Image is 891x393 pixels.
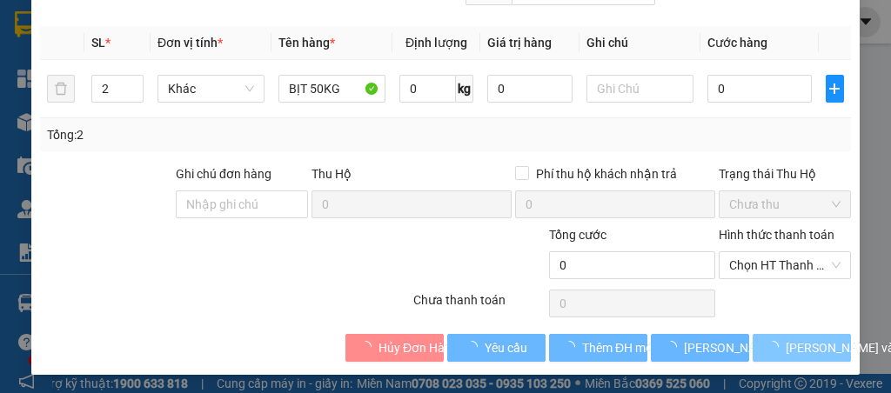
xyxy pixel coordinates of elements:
[166,57,316,81] div: 0965669692
[767,341,786,353] span: loading
[278,36,335,50] span: Tên hàng
[529,164,684,183] span: Phí thu hộ khách nhận trả
[166,36,316,57] div: THẢO SƯƠNG
[47,125,346,144] div: Tổng: 2
[278,75,385,103] input: VD: Bàn, Ghế
[379,338,459,357] span: Hủy Đơn Hàng
[549,228,606,242] span: Tổng cước
[345,334,444,362] button: Hủy Đơn Hàng
[15,17,42,35] span: Gửi:
[719,164,851,183] div: Trạng thái Thu Hộ
[91,36,105,50] span: SL
[651,334,749,362] button: [PERSON_NAME] thay đổi
[15,36,154,57] div: CÔ TUYẾT
[586,75,693,103] input: Ghi Chú
[412,290,547,321] div: Chưa thanh toán
[549,334,647,362] button: Thêm ĐH mới
[826,75,844,103] button: plus
[166,17,208,35] span: Nhận:
[157,36,223,50] span: Đơn vị tính
[405,36,467,50] span: Định lượng
[579,26,700,60] th: Ghi chú
[166,15,316,36] div: Sài Gòn
[447,334,546,362] button: Yêu cầu
[312,167,352,181] span: Thu Hộ
[456,75,473,103] span: kg
[15,57,154,81] div: 0901076871
[487,36,552,50] span: Giá trị hàng
[729,252,841,278] span: Chọn HT Thanh Toán
[719,228,834,242] label: Hình thức thanh toán
[166,81,300,142] span: ĐI GIAO - CTS
[168,76,254,102] span: Khác
[47,75,75,103] button: delete
[166,90,191,109] span: DĐ:
[563,341,582,353] span: loading
[15,15,154,36] div: Chợ Lách
[582,338,656,357] span: Thêm ĐH mới
[827,82,843,96] span: plus
[176,167,271,181] label: Ghi chú đơn hàng
[176,190,308,218] input: Ghi chú đơn hàng
[665,341,684,353] span: loading
[753,334,851,362] button: [PERSON_NAME] và In
[485,338,527,357] span: Yêu cầu
[729,191,841,217] span: Chưa thu
[359,341,379,353] span: loading
[466,341,485,353] span: loading
[684,338,823,357] span: [PERSON_NAME] thay đổi
[707,36,767,50] span: Cước hàng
